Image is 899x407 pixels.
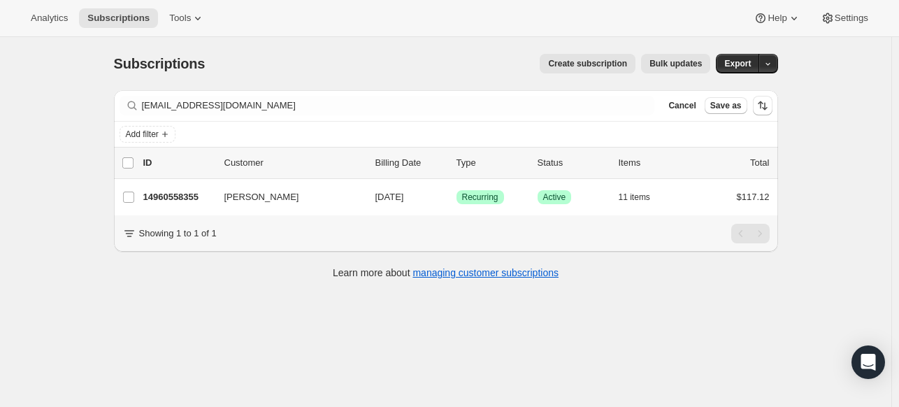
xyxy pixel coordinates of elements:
[224,156,364,170] p: Customer
[812,8,877,28] button: Settings
[668,100,696,111] span: Cancel
[663,97,701,114] button: Cancel
[724,58,751,69] span: Export
[548,58,627,69] span: Create subscription
[169,13,191,24] span: Tools
[216,186,356,208] button: [PERSON_NAME]
[412,267,559,278] a: managing customer subscriptions
[143,190,213,204] p: 14960558355
[540,54,635,73] button: Create subscription
[768,13,786,24] span: Help
[161,8,213,28] button: Tools
[333,266,559,280] p: Learn more about
[143,156,213,170] p: ID
[716,54,759,73] button: Export
[114,56,206,71] span: Subscriptions
[143,187,770,207] div: 14960558355[PERSON_NAME][DATE]SuccessRecurringSuccessActive11 items$117.12
[462,192,498,203] span: Recurring
[835,13,868,24] span: Settings
[641,54,710,73] button: Bulk updates
[745,8,809,28] button: Help
[139,227,217,241] p: Showing 1 to 1 of 1
[224,190,299,204] span: [PERSON_NAME]
[710,100,742,111] span: Save as
[705,97,747,114] button: Save as
[753,96,772,115] button: Sort the results
[619,192,650,203] span: 11 items
[538,156,607,170] p: Status
[126,129,159,140] span: Add filter
[649,58,702,69] span: Bulk updates
[619,156,689,170] div: Items
[543,192,566,203] span: Active
[619,187,666,207] button: 11 items
[731,224,770,243] nav: Pagination
[851,345,885,379] div: Open Intercom Messenger
[142,96,655,115] input: Filter subscribers
[31,13,68,24] span: Analytics
[375,156,445,170] p: Billing Date
[375,192,404,202] span: [DATE]
[22,8,76,28] button: Analytics
[456,156,526,170] div: Type
[87,13,150,24] span: Subscriptions
[750,156,769,170] p: Total
[79,8,158,28] button: Subscriptions
[143,156,770,170] div: IDCustomerBilling DateTypeStatusItemsTotal
[120,126,175,143] button: Add filter
[737,192,770,202] span: $117.12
